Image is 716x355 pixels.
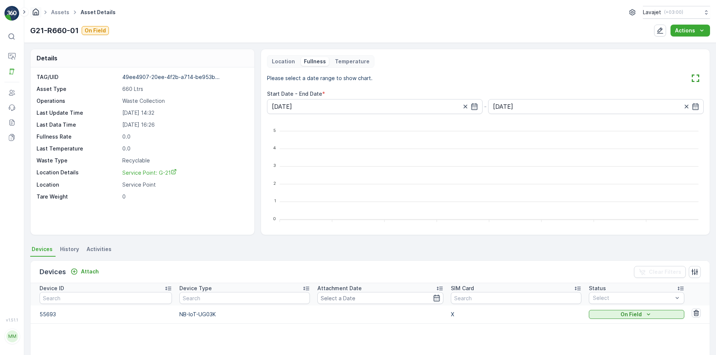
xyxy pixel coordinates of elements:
p: Status [589,285,606,292]
button: On Field [589,310,684,319]
p: Clear Filters [649,268,681,276]
div: MM [6,330,18,342]
p: On Field [85,27,106,34]
p: Fullness [304,58,326,65]
a: Assets [51,9,69,15]
p: [DATE] 14:32 [122,109,246,117]
p: Operations [37,97,119,105]
span: History [60,245,79,253]
button: On Field [82,26,109,35]
tspan: 4 [273,145,276,150]
p: [DATE] 16:26 [122,121,246,129]
tspan: 1 [274,198,276,203]
p: 0.0 [122,145,246,152]
span: Devices [32,245,53,253]
p: G21-R660-01 [30,25,79,36]
p: Service Point [122,181,246,188]
button: Actions [671,25,710,37]
p: On Field [621,311,642,318]
p: Please select a date range to show chart. [267,75,373,82]
input: Search [40,292,172,304]
p: ( +03:00 ) [664,9,683,15]
tspan: 0 [273,216,276,221]
img: logo [4,6,19,21]
p: Device Type [179,285,212,292]
button: MM [4,324,19,349]
p: Location [37,181,119,188]
p: Waste Type [37,157,119,164]
p: 0 [122,193,246,200]
p: Attach [81,268,99,275]
p: Details [37,54,57,63]
p: TAG/UID [37,73,119,81]
p: Asset Type [37,85,119,93]
p: Last Data Time [37,121,119,129]
p: Tare Weight [37,193,119,200]
button: Attach [67,267,102,276]
p: Location [272,58,295,65]
p: Recyclable [122,157,246,164]
tspan: 5 [273,128,276,133]
p: 49ee4907-20ee-4f2b-a714-be953b... [122,74,220,80]
button: Lavajet(+03:00) [643,6,710,19]
p: Last Update Time [37,109,119,117]
p: Lavajet [643,9,661,16]
p: X [451,311,581,318]
span: Service Point: G-21 [122,169,177,176]
p: 55693 [40,311,172,318]
p: Waste Collection [122,97,246,105]
input: dd/mm/yyyy [267,99,483,114]
p: Temperature [335,58,370,65]
span: v 1.51.1 [4,318,19,322]
p: Last Temperature [37,145,119,152]
p: 660 Ltrs [122,85,246,93]
p: Device ID [40,285,64,292]
p: Fullness Rate [37,133,119,140]
tspan: 2 [273,181,276,186]
input: Search [451,292,581,304]
p: - [484,102,487,111]
p: 0.0 [122,133,246,140]
input: Search [179,292,310,304]
p: Devices [40,267,66,277]
p: Location Details [37,169,119,177]
label: Start Date - End Date [267,91,322,97]
p: Attachment Date [317,285,362,292]
p: NB-IoT-UG03K [179,311,310,318]
button: Clear Filters [634,266,686,278]
span: Activities [87,245,112,253]
p: Actions [675,27,695,34]
p: SIM Card [451,285,474,292]
a: Homepage [32,11,40,17]
input: Select a Date [317,292,443,304]
input: dd/mm/yyyy [488,99,704,114]
span: Asset Details [79,9,117,16]
p: Select [593,294,673,302]
tspan: 3 [273,163,276,168]
a: Service Point: G-21 [122,169,246,177]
